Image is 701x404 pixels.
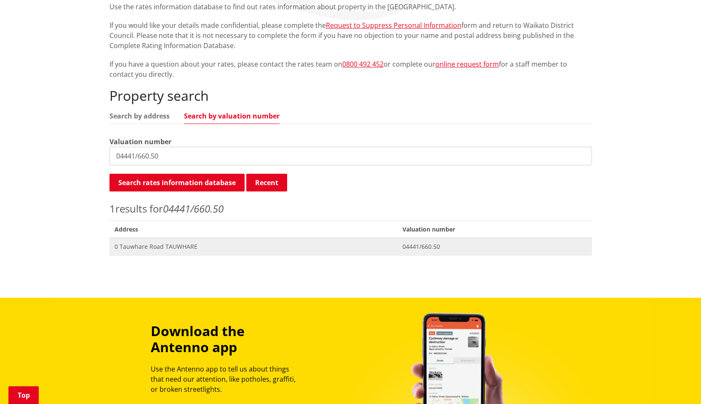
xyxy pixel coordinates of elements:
[109,59,592,79] p: If you have a question about your rates, please contact the rates team on or complete our for a s...
[435,59,499,69] a: online request form
[342,59,384,69] a: 0800 492 452
[109,20,592,51] p: If you would like your details made confidential, please complete the form and return to Waikato ...
[109,137,171,147] label: Valuation number
[246,174,287,191] button: Recent
[109,221,398,238] span: Address
[662,369,693,399] iframe: Messenger Launcher
[8,386,39,404] a: Top
[326,21,461,30] a: Request to Suppress Personal Information
[151,364,303,394] p: Use the Antenno app to tell us about things that need our attention, like potholes, graffiti, or ...
[184,113,280,119] a: Search by valuation number
[109,147,592,165] input: e.g. 03920/020.01A
[402,242,587,251] span: 04441/660.50
[109,238,592,255] a: 0 Tauwhare Road TAUWHARE 04441/660.50
[115,242,393,251] span: 0 Tauwhare Road TAUWHARE
[397,221,592,238] span: Valuation number
[109,202,115,215] span: 1
[109,88,592,104] h2: Property search
[109,113,170,119] a: Search by address
[151,323,303,356] h3: Download the Antenno app
[109,174,245,191] button: Search rates information database
[163,202,224,215] em: 04441/660.50
[109,201,592,216] p: results for
[109,2,592,12] p: Use the rates information database to find out rates information about property in the [GEOGRAPHI...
